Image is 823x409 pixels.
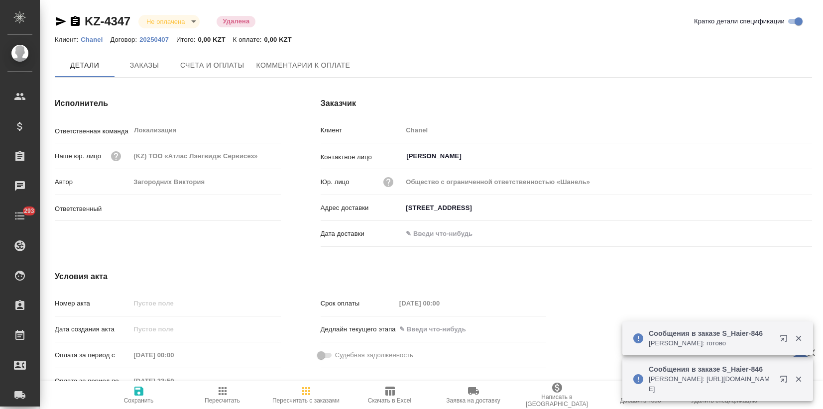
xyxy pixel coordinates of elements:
[130,374,217,388] input: Пустое поле
[130,322,217,336] input: Пустое поле
[81,35,110,43] a: Chanel
[402,226,489,241] input: ✎ Введи что-нибудь
[61,59,109,72] span: Детали
[81,36,110,43] p: Chanel
[139,35,176,43] a: 20250407
[321,203,403,213] p: Адрес доставки
[599,381,683,409] button: Добавить Todo
[396,296,483,310] input: Пустое поле
[788,375,809,384] button: Закрыть
[233,36,264,43] p: К оплате:
[139,36,176,43] p: 20250407
[264,36,299,43] p: 0,00 KZT
[402,175,812,189] input: Пустое поле
[2,204,37,228] a: 293
[85,14,130,28] a: KZ-4347
[649,328,773,338] p: Сообщения в заказе S_Haier-846
[55,177,130,187] p: Автор
[402,201,812,215] input: ✎ Введи что-нибудь
[69,15,81,27] button: Скопировать ссылку
[396,322,483,336] input: ✎ Введи что-нибудь
[256,59,351,72] span: Комментарии к оплате
[55,126,130,136] p: Ответственная команда
[807,155,809,157] button: Open
[180,59,244,72] span: Счета и оплаты
[120,59,168,72] span: Заказы
[774,369,798,393] button: Открыть в новой вкладке
[55,15,67,27] button: Скопировать ссылку для ЯМессенджера
[55,204,130,214] p: Ответственный
[97,381,181,409] button: Сохранить
[205,397,240,404] span: Пересчитать
[649,374,773,394] p: [PERSON_NAME]: [URL][DOMAIN_NAME]
[321,299,396,308] p: Срок оплаты
[55,98,281,109] h4: Исполнитель
[788,334,809,343] button: Закрыть
[143,17,188,26] button: Не оплачена
[275,207,277,209] button: Open
[138,15,200,28] div: Не оплачена
[321,125,403,135] p: Клиент
[130,175,280,189] input: Пустое поле
[198,36,233,43] p: 0,00 KZT
[774,328,798,352] button: Открыть в новой вкладке
[521,394,593,408] span: Написать в [GEOGRAPHIC_DATA]
[18,206,40,216] span: 293
[181,381,264,409] button: Пересчитать
[446,397,500,404] span: Заявка на доставку
[649,364,773,374] p: Сообщения в заказе S_Haier-846
[130,149,280,163] input: Пустое поле
[321,229,403,239] p: Дата доставки
[694,16,785,26] span: Кратко детали спецификации
[110,36,139,43] p: Договор:
[130,348,217,362] input: Пустое поле
[402,123,812,137] input: Пустое поле
[55,151,101,161] p: Наше юр. лицо
[55,350,130,360] p: Оплата за период с
[321,98,812,109] h4: Заказчик
[55,36,81,43] p: Клиент:
[321,177,350,187] p: Юр. лицо
[176,36,198,43] p: Итого:
[321,152,403,162] p: Контактное лицо
[649,338,773,348] p: [PERSON_NAME]: готово
[55,376,130,386] p: Оплата за период по
[321,324,396,334] p: Дедлайн текущего этапа
[335,350,413,360] span: Судебная задолженность
[130,296,280,310] input: Пустое поле
[620,397,661,404] span: Добавить Todo
[348,381,432,409] button: Скачать в Excel
[368,397,411,404] span: Скачать в Excel
[432,381,515,409] button: Заявка на доставку
[55,271,546,283] h4: Условия акта
[272,397,340,404] span: Пересчитать с заказами
[124,397,154,404] span: Сохранить
[55,299,130,308] p: Номер акта
[515,381,599,409] button: Написать в [GEOGRAPHIC_DATA]
[264,381,348,409] button: Пересчитать с заказами
[55,324,130,334] p: Дата создания акта
[223,16,249,26] p: Удалена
